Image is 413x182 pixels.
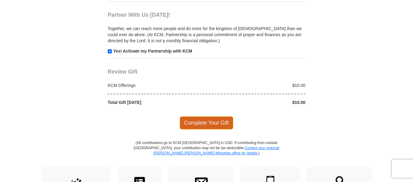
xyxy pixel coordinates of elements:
[108,26,305,44] p: Together, we can reach more people and do more for the kingdom of [DEMOGRAPHIC_DATA] than we coul...
[108,12,170,18] span: Partner With Us [DATE]!
[153,146,279,155] a: Contact your regional [PERSON_NAME] [PERSON_NAME] Ministries office for details.
[105,99,207,105] div: Total Gift [DATE]
[134,140,279,167] p: (All contributions go to KCM [GEOGRAPHIC_DATA] in USD. If contributing from outside [GEOGRAPHIC_D...
[108,69,137,75] span: Review Gift
[105,82,207,88] div: KCM Offerings
[206,99,309,105] div: $10.00
[206,82,309,88] div: $10.00
[180,116,234,129] span: Complete Your Gift
[113,49,192,53] strong: Yes! Activate my Partnership with KCM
